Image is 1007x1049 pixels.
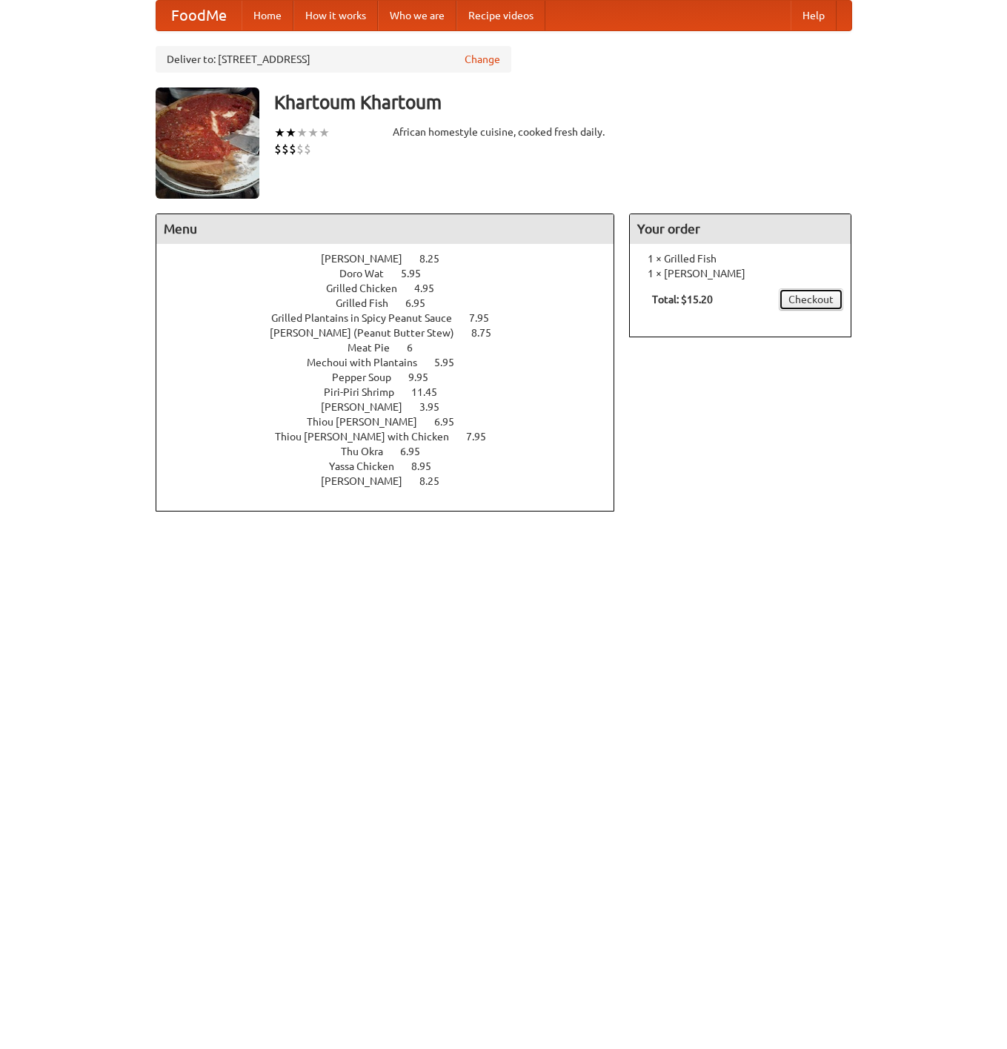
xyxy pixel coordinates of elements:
[652,294,713,305] b: Total: $15.20
[336,297,403,309] span: Grilled Fish
[456,1,545,30] a: Recipe videos
[282,141,289,157] li: $
[348,342,440,354] a: Meat Pie 6
[341,446,398,457] span: Thu Okra
[271,312,467,324] span: Grilled Plantains in Spicy Peanut Sauce
[270,327,469,339] span: [PERSON_NAME] (Peanut Butter Stew)
[414,282,449,294] span: 4.95
[274,125,285,141] li: ★
[321,475,467,487] a: [PERSON_NAME] 8.25
[156,1,242,30] a: FoodMe
[419,475,454,487] span: 8.25
[321,401,417,413] span: [PERSON_NAME]
[378,1,456,30] a: Who we are
[304,141,311,157] li: $
[401,268,436,279] span: 5.95
[411,460,446,472] span: 8.95
[405,297,440,309] span: 6.95
[408,371,443,383] span: 9.95
[307,357,432,368] span: Mechoui with Plantains
[326,282,412,294] span: Grilled Chicken
[319,125,330,141] li: ★
[336,297,453,309] a: Grilled Fish 6.95
[321,253,417,265] span: [PERSON_NAME]
[329,460,459,472] a: Yassa Chicken 8.95
[293,1,378,30] a: How it works
[308,125,319,141] li: ★
[329,460,409,472] span: Yassa Chicken
[791,1,837,30] a: Help
[419,401,454,413] span: 3.95
[270,327,519,339] a: [PERSON_NAME] (Peanut Butter Stew) 8.75
[242,1,293,30] a: Home
[289,141,296,157] li: $
[271,312,516,324] a: Grilled Plantains in Spicy Peanut Sauce 7.95
[400,446,435,457] span: 6.95
[274,87,852,117] h3: Khartoum Khartoum
[332,371,456,383] a: Pepper Soup 9.95
[324,386,409,398] span: Piri-Piri Shrimp
[156,214,614,244] h4: Menu
[419,253,454,265] span: 8.25
[407,342,428,354] span: 6
[434,357,469,368] span: 5.95
[339,268,448,279] a: Doro Wat 5.95
[156,87,259,199] img: angular.jpg
[466,431,501,443] span: 7.95
[471,327,506,339] span: 8.75
[469,312,504,324] span: 7.95
[156,46,511,73] div: Deliver to: [STREET_ADDRESS]
[307,416,482,428] a: Thiou [PERSON_NAME] 6.95
[296,125,308,141] li: ★
[274,141,282,157] li: $
[326,282,462,294] a: Grilled Chicken 4.95
[285,125,296,141] li: ★
[332,371,406,383] span: Pepper Soup
[637,251,843,266] li: 1 × Grilled Fish
[348,342,405,354] span: Meat Pie
[779,288,843,311] a: Checkout
[321,401,467,413] a: [PERSON_NAME] 3.95
[434,416,469,428] span: 6.95
[307,357,482,368] a: Mechoui with Plantains 5.95
[411,386,452,398] span: 11.45
[307,416,432,428] span: Thiou [PERSON_NAME]
[275,431,514,443] a: Thiou [PERSON_NAME] with Chicken 7.95
[393,125,615,139] div: African homestyle cuisine, cooked fresh daily.
[339,268,399,279] span: Doro Wat
[637,266,843,281] li: 1 × [PERSON_NAME]
[341,446,448,457] a: Thu Okra 6.95
[465,52,500,67] a: Change
[630,214,851,244] h4: Your order
[324,386,465,398] a: Piri-Piri Shrimp 11.45
[321,253,467,265] a: [PERSON_NAME] 8.25
[296,141,304,157] li: $
[321,475,417,487] span: [PERSON_NAME]
[275,431,464,443] span: Thiou [PERSON_NAME] with Chicken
